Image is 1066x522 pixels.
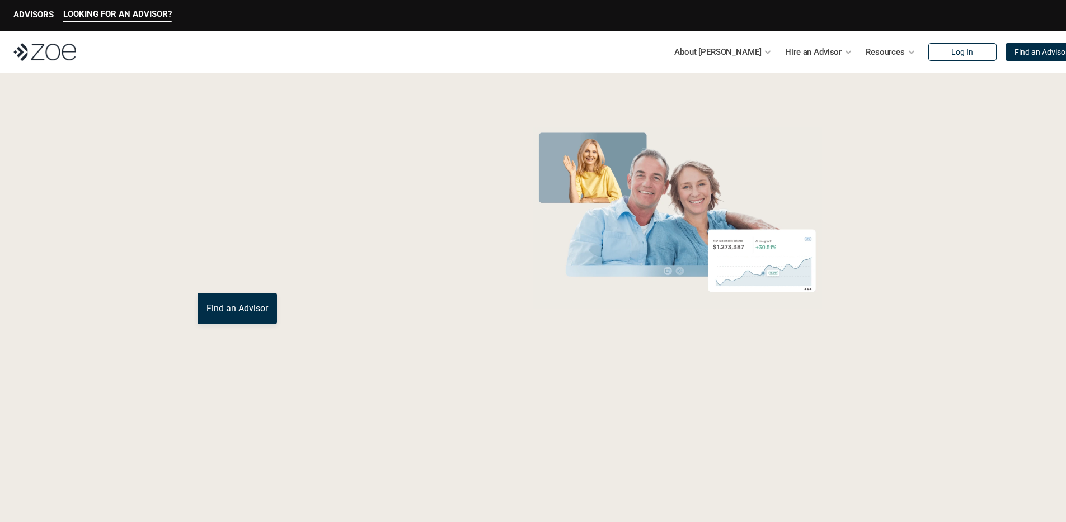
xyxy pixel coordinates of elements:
a: Log In [928,43,997,61]
span: with a Financial Advisor [198,161,424,241]
em: The information in the visuals above is for illustrative purposes only and does not represent an ... [522,316,833,322]
p: Log In [951,48,973,57]
p: About [PERSON_NAME] [674,44,761,60]
p: LOOKING FOR AN ADVISOR? [63,9,172,19]
p: You deserve an advisor you can trust. [PERSON_NAME], hire, and invest with vetted, fiduciary, fin... [198,253,486,279]
p: Loremipsum: *DolOrsi Ametconsecte adi Eli Seddoeius tem inc utlaboreet. Dol 1981 MagNaal Enimadmi... [27,467,1039,507]
span: Grow Your Wealth [198,124,447,167]
p: Resources [866,44,905,60]
a: Find an Advisor [198,293,277,324]
p: Hire an Advisor [785,44,842,60]
p: ADVISORS [13,10,54,20]
img: Zoe Financial Hero Image [528,127,826,309]
p: Find an Advisor [206,303,268,314]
